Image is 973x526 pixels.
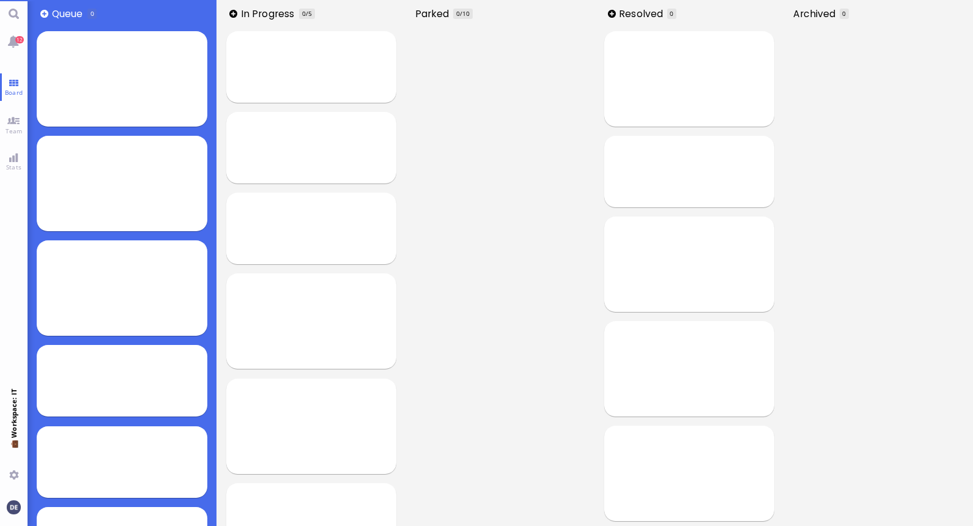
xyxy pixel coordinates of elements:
[608,10,616,18] button: Add
[460,9,470,18] span: /10
[415,7,453,21] span: Parked
[52,7,87,21] span: Queue
[15,36,24,43] span: 12
[670,9,673,18] span: 0
[91,9,94,18] span: 0
[2,127,26,135] span: Team
[241,7,298,21] span: In progress
[619,7,667,21] span: Resolved
[3,163,24,171] span: Stats
[842,9,846,18] span: 0
[456,9,460,18] span: 0
[302,9,306,18] span: 0
[2,88,26,97] span: Board
[306,9,312,18] span: /5
[7,500,20,514] img: You
[9,438,18,465] span: 💼 Workspace: IT
[229,10,237,18] button: Add
[793,7,840,21] span: Archived
[40,10,48,18] button: Add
